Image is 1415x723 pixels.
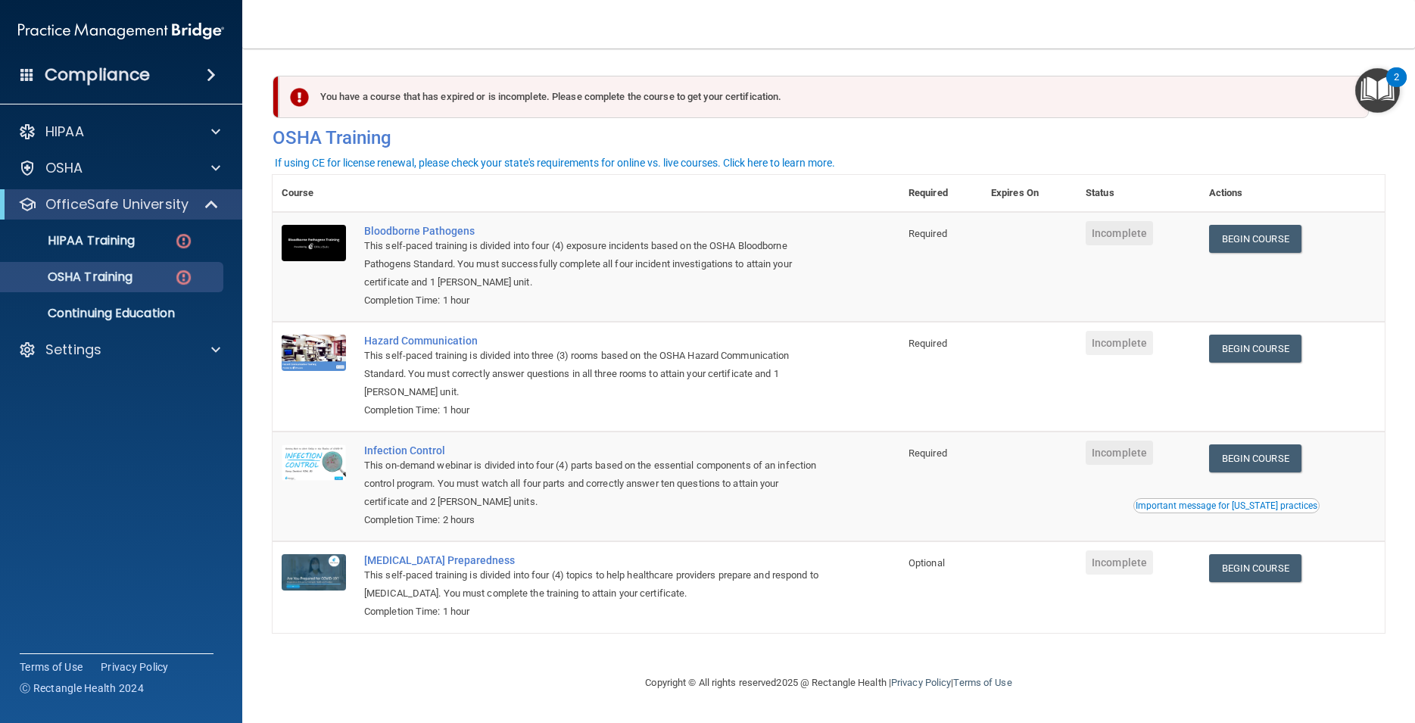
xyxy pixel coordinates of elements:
a: Settings [18,341,220,359]
th: Required [899,175,982,212]
a: Bloodborne Pathogens [364,225,824,237]
th: Expires On [982,175,1077,212]
span: Required [909,338,947,349]
a: Begin Course [1209,444,1301,472]
div: This self-paced training is divided into three (3) rooms based on the OSHA Hazard Communication S... [364,347,824,401]
div: You have a course that has expired or is incomplete. Please complete the course to get your certi... [279,76,1369,118]
p: Settings [45,341,101,359]
p: OSHA Training [10,270,132,285]
a: OfficeSafe University [18,195,220,213]
a: Terms of Use [20,659,83,675]
a: Hazard Communication [364,335,824,347]
a: Terms of Use [953,677,1011,688]
a: [MEDICAL_DATA] Preparedness [364,554,824,566]
p: Continuing Education [10,306,217,321]
span: Ⓒ Rectangle Health 2024 [20,681,144,696]
span: Incomplete [1086,441,1153,465]
div: Important message for [US_STATE] practices [1136,501,1317,510]
div: If using CE for license renewal, please check your state's requirements for online vs. live cours... [275,157,835,168]
a: Privacy Policy [891,677,951,688]
p: OSHA [45,159,83,177]
h4: OSHA Training [273,127,1385,148]
div: Completion Time: 1 hour [364,603,824,621]
th: Actions [1200,175,1385,212]
div: Copyright © All rights reserved 2025 @ Rectangle Health | | [553,659,1105,707]
a: Infection Control [364,444,824,457]
button: If using CE for license renewal, please check your state's requirements for online vs. live cours... [273,155,837,170]
span: Incomplete [1086,550,1153,575]
img: PMB logo [18,16,224,46]
p: OfficeSafe University [45,195,189,213]
p: HIPAA [45,123,84,141]
div: This on-demand webinar is divided into four (4) parts based on the essential components of an inf... [364,457,824,511]
img: danger-circle.6113f641.png [174,268,193,287]
div: This self-paced training is divided into four (4) topics to help healthcare providers prepare and... [364,566,824,603]
span: Incomplete [1086,331,1153,355]
a: Begin Course [1209,225,1301,253]
div: Completion Time: 1 hour [364,291,824,310]
img: danger-circle.6113f641.png [174,232,193,251]
div: Completion Time: 1 hour [364,401,824,419]
a: HIPAA [18,123,220,141]
span: Required [909,228,947,239]
button: Open Resource Center, 2 new notifications [1355,68,1400,113]
a: OSHA [18,159,220,177]
div: This self-paced training is divided into four (4) exposure incidents based on the OSHA Bloodborne... [364,237,824,291]
a: Begin Course [1209,335,1301,363]
img: exclamation-circle-solid-danger.72ef9ffc.png [290,88,309,107]
th: Course [273,175,355,212]
div: 2 [1394,77,1399,97]
th: Status [1077,175,1199,212]
a: Privacy Policy [101,659,169,675]
button: Read this if you are a dental practitioner in the state of CA [1133,498,1320,513]
span: Required [909,447,947,459]
h4: Compliance [45,64,150,86]
a: Begin Course [1209,554,1301,582]
span: Incomplete [1086,221,1153,245]
span: Optional [909,557,945,569]
p: HIPAA Training [10,233,135,248]
div: Completion Time: 2 hours [364,511,824,529]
